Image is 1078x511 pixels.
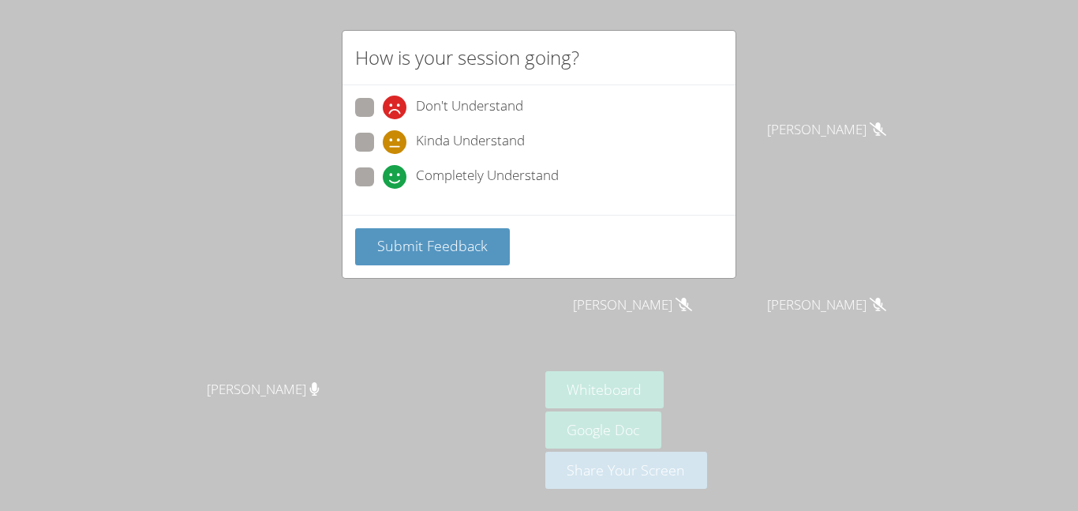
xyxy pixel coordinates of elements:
button: Submit Feedback [355,228,510,265]
span: Submit Feedback [377,236,488,255]
h2: How is your session going? [355,43,579,72]
span: Completely Understand [416,165,559,189]
span: Kinda Understand [416,130,525,154]
span: Don't Understand [416,96,523,119]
